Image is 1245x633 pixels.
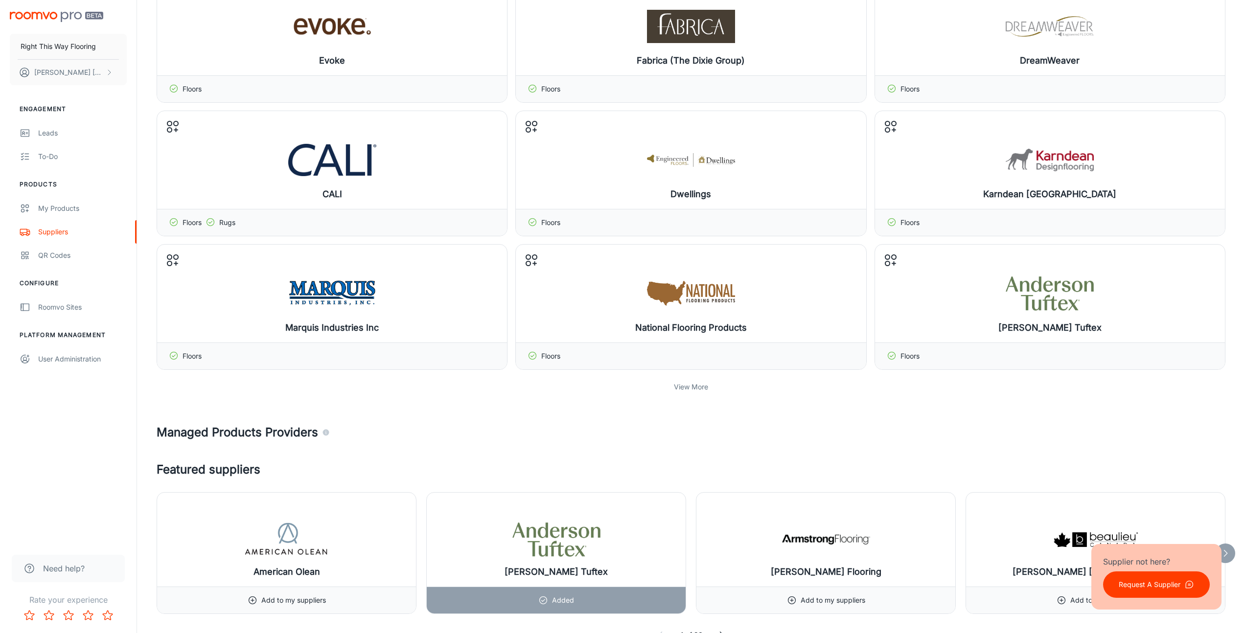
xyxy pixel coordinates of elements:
[59,606,78,625] button: Rate 3 star
[1013,565,1179,579] h6: [PERSON_NAME] [GEOGRAPHIC_DATA]
[900,84,920,94] p: Floors
[38,151,127,162] div: To-do
[10,12,103,22] img: Roomvo PRO Beta
[1052,520,1140,559] img: Beaulieu Canada
[322,424,330,441] div: Agencies and suppliers who work with us to automatically identify the specific products you carry
[541,351,560,362] p: Floors
[512,520,600,559] img: Anderson Tuftex
[183,84,202,94] p: Floors
[771,565,881,579] h6: [PERSON_NAME] Flooring
[254,565,320,579] h6: American Olean
[8,594,129,606] p: Rate your experience
[219,217,235,228] p: Rugs
[43,563,85,574] span: Need help?
[1103,556,1210,567] p: Supplier not here?
[541,84,560,94] p: Floors
[10,60,127,85] button: [PERSON_NAME] [PERSON_NAME]
[38,302,127,313] div: Roomvo Sites
[20,606,39,625] button: Rate 1 star
[183,351,202,362] p: Floors
[1119,579,1180,590] p: Request A Supplier
[78,606,98,625] button: Rate 4 star
[157,424,1225,441] h4: Managed Products Providers
[261,595,326,606] p: Add to my suppliers
[900,351,920,362] p: Floors
[782,520,870,559] img: Armstrong Flooring
[38,128,127,138] div: Leads
[801,595,865,606] p: Add to my suppliers
[183,217,202,228] p: Floors
[674,382,708,392] p: View More
[541,217,560,228] p: Floors
[900,217,920,228] p: Floors
[505,565,608,579] h6: [PERSON_NAME] Tuftex
[98,606,117,625] button: Rate 5 star
[34,67,103,78] p: [PERSON_NAME] [PERSON_NAME]
[38,250,127,261] div: QR Codes
[21,41,96,52] p: Right This Way Flooring
[10,34,127,59] button: Right This Way Flooring
[1070,595,1135,606] p: Add to my suppliers
[38,226,127,237] div: Suppliers
[38,354,127,364] div: User Administration
[243,520,331,559] img: American Olean
[157,461,1225,478] h4: Featured suppliers
[552,595,574,606] p: Added
[38,203,127,214] div: My Products
[1103,571,1210,598] button: Request A Supplier
[39,606,59,625] button: Rate 2 star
